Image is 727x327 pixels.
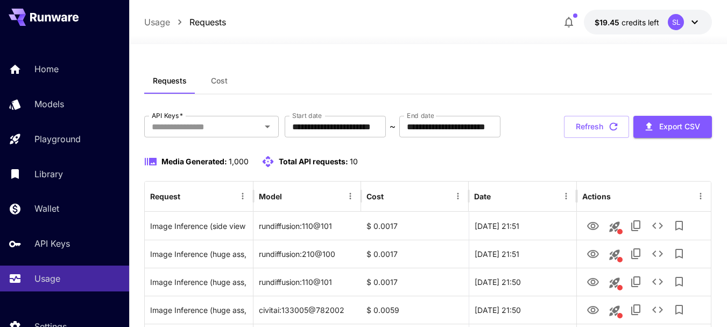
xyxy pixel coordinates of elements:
button: This request includes a reference image. Clicking this will load all other parameters, but for pr... [604,300,625,322]
button: Open [260,119,275,134]
a: Usage [144,16,170,29]
span: Cost [211,76,228,86]
div: $19.45339 [595,17,659,28]
div: Model [259,192,282,201]
div: 23 Sep, 2025 21:50 [469,296,576,324]
button: See details [647,299,668,321]
div: Click to copy prompt [150,212,248,240]
p: Home [34,62,59,75]
span: Total API requests: [279,157,348,166]
button: Export CSV [633,116,712,138]
button: Menu [450,189,465,204]
p: Models [34,98,64,110]
div: rundiffusion:110@101 [253,212,361,240]
button: This request includes a reference image. Clicking this will load all other parameters, but for pr... [604,244,625,266]
button: This request includes a reference image. Clicking this will load all other parameters, but for pr... [604,272,625,294]
button: Copy TaskUUID [625,299,647,321]
div: $ 0.0059 [361,296,469,324]
button: See details [647,271,668,293]
p: ~ [390,120,396,133]
button: Menu [693,189,708,204]
div: $ 0.0017 [361,212,469,240]
div: 23 Sep, 2025 21:51 [469,212,576,240]
button: Add to library [668,299,690,321]
button: See details [647,243,668,265]
button: Add to library [668,271,690,293]
button: View [582,214,604,236]
span: 10 [350,157,358,166]
label: End date [407,111,434,120]
div: 23 Sep, 2025 21:51 [469,240,576,268]
span: credits left [622,18,659,27]
button: Copy TaskUUID [625,243,647,265]
div: $ 0.0017 [361,268,469,296]
label: API Keys [152,111,183,120]
button: Refresh [564,116,629,138]
span: Media Generated: [161,157,227,166]
div: Click to copy prompt [150,268,248,296]
div: civitai:133005@782002 [253,296,361,324]
div: 23 Sep, 2025 21:50 [469,268,576,296]
div: Click to copy prompt [150,240,248,268]
span: 1,000 [229,157,249,166]
button: View [582,242,604,265]
button: Add to library [668,215,690,236]
button: Menu [559,189,574,204]
span: $19.45 [595,18,622,27]
p: API Keys [34,237,70,250]
div: Actions [582,192,611,201]
button: Sort [492,189,507,204]
div: Cost [366,192,384,201]
p: Library [34,168,63,180]
button: Add to library [668,243,690,265]
div: SL [668,14,684,30]
button: Copy TaskUUID [625,271,647,293]
button: This request includes a reference image. Clicking this will load all other parameters, but for pr... [604,216,625,238]
p: Playground [34,133,81,145]
a: Requests [189,16,226,29]
div: rundiffusion:110@101 [253,268,361,296]
button: Copy TaskUUID [625,215,647,236]
button: View [582,270,604,293]
div: rundiffusion:210@100 [253,240,361,268]
button: Sort [181,189,196,204]
div: Click to copy prompt [150,296,248,324]
p: Wallet [34,202,59,215]
span: Requests [153,76,187,86]
button: $19.45339SL [584,10,712,34]
div: Date [474,192,491,201]
button: See details [647,215,668,236]
button: Sort [283,189,298,204]
div: Request [150,192,180,201]
button: Sort [385,189,400,204]
button: Menu [343,189,358,204]
div: $ 0.0017 [361,240,469,268]
button: Menu [235,189,250,204]
label: Start date [292,111,322,120]
button: View [582,298,604,321]
nav: breadcrumb [144,16,226,29]
p: Usage [34,272,60,285]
